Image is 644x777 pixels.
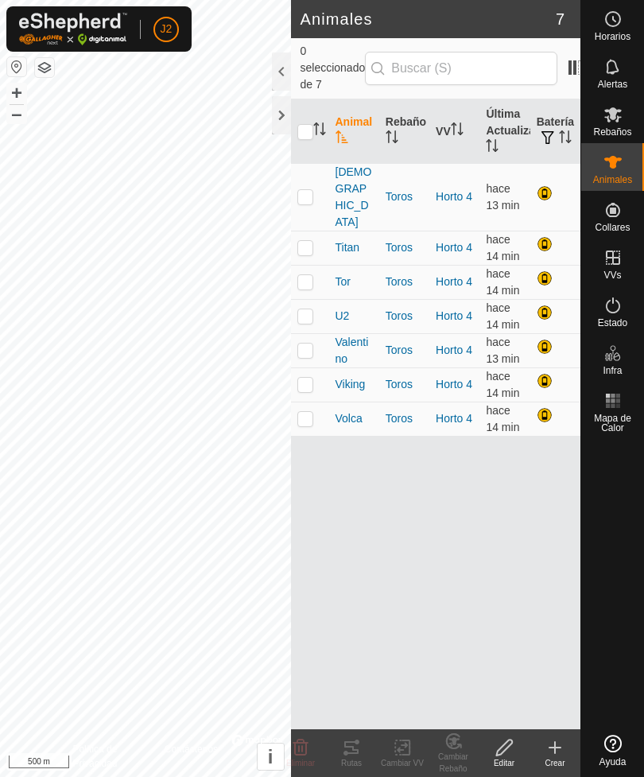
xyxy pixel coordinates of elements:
[436,412,472,425] a: Horto 4
[7,104,26,123] button: –
[386,308,423,324] div: Toros
[603,366,622,375] span: Infra
[486,404,519,433] span: 30 ago 2025, 6:05
[165,742,218,771] a: Contáctenos
[301,43,366,93] span: 0 seleccionado de 7
[593,175,632,185] span: Animales
[386,376,423,393] div: Toros
[377,757,428,769] div: Cambiar VV
[436,275,472,288] a: Horto 4
[530,99,580,164] th: Batería
[379,99,429,164] th: Rebaño
[386,239,423,256] div: Toros
[581,728,644,773] a: Ayuda
[313,125,326,138] p-sorticon: Activar para ordenar
[336,239,360,256] span: Titan
[479,99,530,164] th: Última Actualización
[486,267,519,297] span: 30 ago 2025, 6:05
[386,188,423,205] div: Toros
[7,84,26,103] button: +
[595,32,630,41] span: Horarios
[593,127,631,137] span: Rebaños
[585,414,640,433] span: Mapa de Calor
[598,80,627,89] span: Alertas
[336,376,366,393] span: Viking
[35,58,54,77] button: Capas del Mapa
[436,309,472,322] a: Horto 4
[451,125,464,138] p-sorticon: Activar para ordenar
[365,52,557,85] input: Buscar (S)
[486,336,519,365] span: 30 ago 2025, 6:05
[436,344,472,356] a: Horto 4
[258,744,284,770] button: i
[336,334,373,367] span: Valentino
[556,7,564,31] span: 7
[599,757,627,767] span: Ayuda
[329,99,379,164] th: Animal
[336,274,351,290] span: Tor
[386,133,398,146] p-sorticon: Activar para ordenar
[559,133,572,146] p-sorticon: Activar para ordenar
[486,301,519,331] span: 30 ago 2025, 6:05
[336,164,373,231] span: [DEMOGRAPHIC_DATA]
[486,370,519,399] span: 30 ago 2025, 6:05
[486,142,499,154] p-sorticon: Activar para ordenar
[7,57,26,76] button: Restablecer Mapa
[301,10,556,29] h2: Animales
[436,190,472,203] a: Horto 4
[336,308,350,324] span: U2
[486,233,519,262] span: 30 ago 2025, 6:05
[286,759,315,767] span: Eliminar
[386,274,423,290] div: Toros
[161,21,173,37] span: J2
[326,757,377,769] div: Rutas
[72,742,145,771] a: Política de Privacidad
[530,757,580,769] div: Crear
[268,746,274,767] span: i
[595,223,630,232] span: Collares
[336,133,348,146] p-sorticon: Activar para ordenar
[436,241,472,254] a: Horto 4
[386,342,423,359] div: Toros
[479,757,530,769] div: Editar
[429,99,479,164] th: VV
[428,751,479,775] div: Cambiar Rebaño
[436,378,472,390] a: Horto 4
[386,410,423,427] div: Toros
[603,270,621,280] span: VVs
[336,410,363,427] span: Volca
[19,13,127,45] img: Logo Gallagher
[598,318,627,328] span: Estado
[486,182,519,212] span: 30 ago 2025, 6:05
